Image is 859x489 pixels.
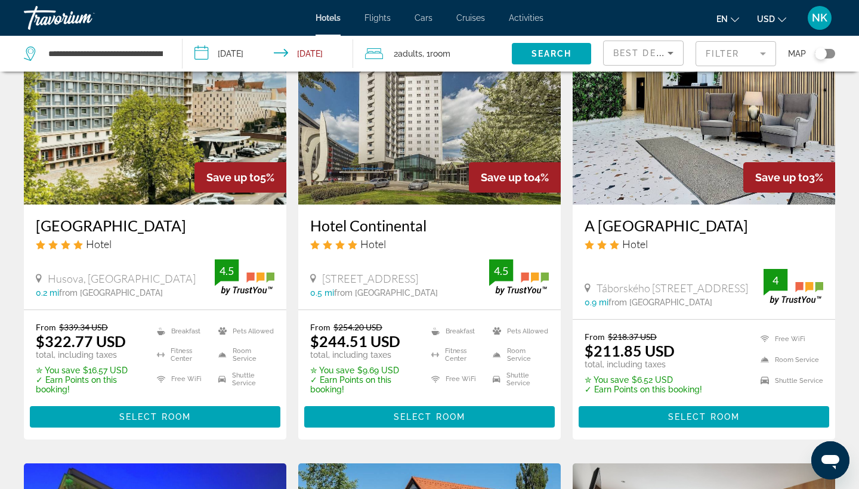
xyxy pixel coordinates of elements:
[394,45,422,62] span: 2
[151,346,213,364] li: Fitness Center
[585,216,823,234] h3: A [GEOGRAPHIC_DATA]
[119,412,191,422] span: Select Room
[36,350,142,360] p: total, including taxes
[489,264,513,278] div: 4.5
[430,49,450,58] span: Room
[333,322,382,332] del: $254.20 USD
[24,2,143,33] a: Travorium
[24,14,286,205] img: Hotel image
[487,346,549,364] li: Room Service
[310,332,400,350] ins: $244.51 USD
[804,5,835,30] button: User Menu
[298,14,561,205] img: Hotel image
[716,10,739,27] button: Change language
[212,370,274,388] li: Shuttle Service
[613,48,675,58] span: Best Deals
[36,332,126,350] ins: $322.77 USD
[36,366,80,375] span: ✮ You save
[322,272,418,285] span: [STREET_ADDRESS]
[422,45,450,62] span: , 1
[36,216,274,234] a: [GEOGRAPHIC_DATA]
[469,162,561,193] div: 4%
[194,162,286,193] div: 5%
[398,49,422,58] span: Adults
[36,288,59,298] span: 0.2 mi
[696,41,776,67] button: Filter
[151,370,213,388] li: Free WiFi
[755,171,809,184] span: Save up to
[764,269,823,304] img: trustyou-badge.svg
[59,322,108,332] del: $339.34 USD
[151,322,213,340] li: Breakfast
[215,264,239,278] div: 4.5
[425,370,487,388] li: Free WiFi
[316,13,341,23] span: Hotels
[183,36,353,72] button: Check-in date: Sep 27, 2025 Check-out date: Sep 29, 2025
[310,216,549,234] h3: Hotel Continental
[608,332,657,342] del: $218.37 USD
[310,237,549,250] div: 4 star Hotel
[755,352,823,367] li: Room Service
[622,237,648,250] span: Hotel
[48,272,196,285] span: Husova, [GEOGRAPHIC_DATA]
[36,322,56,332] span: From
[334,288,438,298] span: from [GEOGRAPHIC_DATA]
[585,342,675,360] ins: $211.85 USD
[585,360,702,369] p: total, including taxes
[481,171,534,184] span: Save up to
[206,171,260,184] span: Save up to
[811,441,849,479] iframe: Кнопка запуска окна обмена сообщениями
[394,412,465,422] span: Select Room
[456,13,485,23] a: Cruises
[212,322,274,340] li: Pets Allowed
[30,408,280,422] a: Select Room
[585,375,702,385] p: $6.52 USD
[304,406,555,428] button: Select Room
[487,322,549,340] li: Pets Allowed
[597,281,748,295] span: Táborského [STREET_ADDRESS]
[613,46,673,60] mat-select: Sort by
[573,14,835,205] img: Hotel image
[215,259,274,295] img: trustyou-badge.svg
[509,13,543,23] a: Activities
[364,13,391,23] a: Flights
[36,375,142,394] p: ✓ Earn Points on this booking!
[36,237,274,250] div: 4 star Hotel
[585,298,608,307] span: 0.9 mi
[310,350,416,360] p: total, including taxes
[812,12,827,24] span: NK
[489,259,549,295] img: trustyou-badge.svg
[425,322,487,340] li: Breakfast
[757,14,775,24] span: USD
[743,162,835,193] div: 3%
[579,408,829,422] a: Select Room
[415,13,432,23] a: Cars
[310,322,330,332] span: From
[310,375,416,394] p: ✓ Earn Points on this booking!
[304,408,555,422] a: Select Room
[755,332,823,346] li: Free WiFi
[30,406,280,428] button: Select Room
[353,36,512,72] button: Travelers: 2 adults, 0 children
[806,48,835,59] button: Toggle map
[585,375,629,385] span: ✮ You save
[608,298,712,307] span: from [GEOGRAPHIC_DATA]
[487,370,549,388] li: Shuttle Service
[764,273,787,287] div: 4
[757,10,786,27] button: Change currency
[212,346,274,364] li: Room Service
[425,346,487,364] li: Fitness Center
[86,237,112,250] span: Hotel
[310,288,334,298] span: 0.5 mi
[360,237,386,250] span: Hotel
[585,332,605,342] span: From
[532,49,572,58] span: Search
